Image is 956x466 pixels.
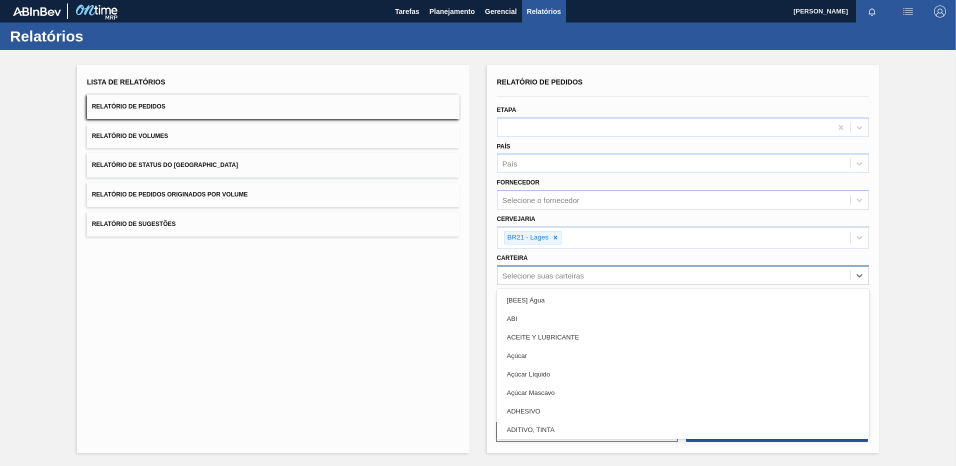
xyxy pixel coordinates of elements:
[87,78,165,86] span: Lista de Relatórios
[92,103,165,110] span: Relatório de Pedidos
[429,5,475,17] span: Planejamento
[497,179,539,186] label: Fornecedor
[13,7,61,16] img: TNhmsLtSVTkK8tSr43FrP2fwEKptu5GPRR3wAAAABJRU5ErkJggg==
[87,182,459,207] button: Relatório de Pedidos Originados por Volume
[87,212,459,236] button: Relatório de Sugestões
[497,254,528,261] label: Carteira
[497,291,869,309] div: [BEES] Água
[856,4,888,18] button: Notificações
[497,346,869,365] div: Açúcar
[502,271,584,279] div: Selecione suas carteiras
[92,132,168,139] span: Relatório de Volumes
[395,5,419,17] span: Tarefas
[92,161,238,168] span: Relatório de Status do [GEOGRAPHIC_DATA]
[87,124,459,148] button: Relatório de Volumes
[497,143,510,150] label: País
[527,5,561,17] span: Relatórios
[92,191,248,198] span: Relatório de Pedidos Originados por Volume
[497,383,869,402] div: Açúcar Mascavo
[497,106,516,113] label: Etapa
[87,94,459,119] button: Relatório de Pedidos
[902,5,914,17] img: userActions
[497,309,869,328] div: ABI
[934,5,946,17] img: Logout
[92,220,176,227] span: Relatório de Sugestões
[497,420,869,439] div: ADITIVO, TINTA
[496,422,678,442] button: Limpar
[10,30,187,42] h1: Relatórios
[504,231,550,244] div: BR21 - Lages
[87,153,459,177] button: Relatório de Status do [GEOGRAPHIC_DATA]
[485,5,517,17] span: Gerencial
[497,78,583,86] span: Relatório de Pedidos
[497,328,869,346] div: ACEITE Y LUBRICANTE
[502,196,579,204] div: Selecione o fornecedor
[497,365,869,383] div: Açúcar Líquido
[502,159,517,168] div: País
[497,402,869,420] div: ADHESIVO
[497,215,535,222] label: Cervejaria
